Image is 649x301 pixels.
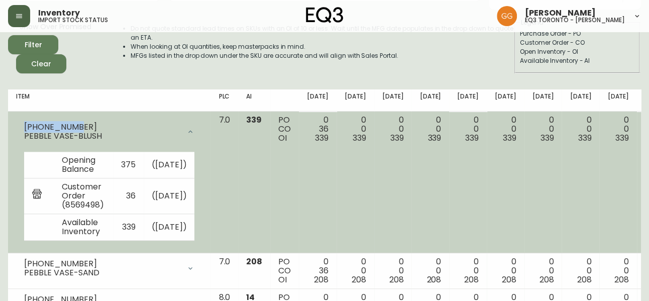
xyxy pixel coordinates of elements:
[144,178,195,214] td: ( [DATE] )
[246,256,262,267] span: 208
[131,51,513,60] li: MFGs listed in the drop down under the SKU are accurate and will align with Sales Portal.
[502,274,516,285] span: 208
[337,89,374,112] th: [DATE]
[426,274,441,285] span: 208
[382,257,404,284] div: 0 0
[390,132,404,144] span: 339
[570,116,591,143] div: 0 0
[419,116,441,143] div: 0 0
[497,6,517,26] img: dbfc93a9366efef7dcc9a31eef4d00a7
[144,152,195,178] td: ( [DATE] )
[307,116,329,143] div: 0 36
[54,152,113,178] td: Opening Balance
[503,132,516,144] span: 339
[38,9,80,17] span: Inventory
[113,214,144,241] td: 339
[599,89,637,112] th: [DATE]
[524,89,562,112] th: [DATE]
[352,274,366,285] span: 208
[614,274,629,285] span: 208
[210,89,238,112] th: PLC
[24,58,58,70] span: Clear
[238,89,270,112] th: AI
[532,257,554,284] div: 0 0
[577,274,591,285] span: 208
[525,17,625,23] h5: eq3 toronto - [PERSON_NAME]
[525,9,596,17] span: [PERSON_NAME]
[345,116,366,143] div: 0 0
[8,35,58,54] button: Filter
[427,132,441,144] span: 339
[520,47,634,56] div: Open Inventory - OI
[315,132,329,144] span: 339
[487,89,524,112] th: [DATE]
[307,257,329,284] div: 0 36
[532,116,554,143] div: 0 0
[345,257,366,284] div: 0 0
[24,259,180,268] div: [PHONE_NUMBER]
[539,274,554,285] span: 208
[24,268,180,277] div: PEBBLE VASE-SAND
[495,116,516,143] div: 0 0
[54,214,113,241] td: Available Inventory
[457,116,479,143] div: 0 0
[24,123,180,132] div: [PHONE_NUMBER]
[465,132,479,144] span: 339
[607,257,629,284] div: 0 0
[38,17,108,23] h5: import stock status
[144,214,195,241] td: ( [DATE] )
[562,89,599,112] th: [DATE]
[113,152,144,178] td: 375
[570,257,591,284] div: 0 0
[607,116,629,143] div: 0 0
[578,132,591,144] span: 339
[8,89,210,112] th: Item
[314,274,329,285] span: 208
[131,24,513,42] li: Do not quote standard lead times on SKUs with an OI of 10 or less. Wait until the MFG date popula...
[16,54,66,73] button: Clear
[32,189,42,201] img: retail_report.svg
[389,274,404,285] span: 208
[113,178,144,214] td: 36
[306,7,343,23] img: logo
[278,116,291,143] div: PO CO
[16,257,202,279] div: [PHONE_NUMBER]PEBBLE VASE-SAND
[419,257,441,284] div: 0 0
[520,38,634,47] div: Customer Order - CO
[464,274,479,285] span: 208
[25,39,42,51] div: Filter
[54,178,113,214] td: Customer Order (8569498)
[246,114,262,126] span: 339
[353,132,366,144] span: 339
[615,132,629,144] span: 339
[16,116,202,148] div: [PHONE_NUMBER]PEBBLE VASE-BLUSH
[520,29,634,38] div: Purchase Order - PO
[278,257,291,284] div: PO CO
[131,42,513,51] li: When looking at OI quantities, keep masterpacks in mind.
[24,132,180,141] div: PEBBLE VASE-BLUSH
[299,89,337,112] th: [DATE]
[540,132,554,144] span: 339
[449,89,487,112] th: [DATE]
[374,89,412,112] th: [DATE]
[210,112,238,253] td: 7.0
[278,132,287,144] span: OI
[457,257,479,284] div: 0 0
[520,56,634,65] div: Available Inventory - AI
[278,274,287,285] span: OI
[382,116,404,143] div: 0 0
[210,253,238,289] td: 7.0
[411,89,449,112] th: [DATE]
[495,257,516,284] div: 0 0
